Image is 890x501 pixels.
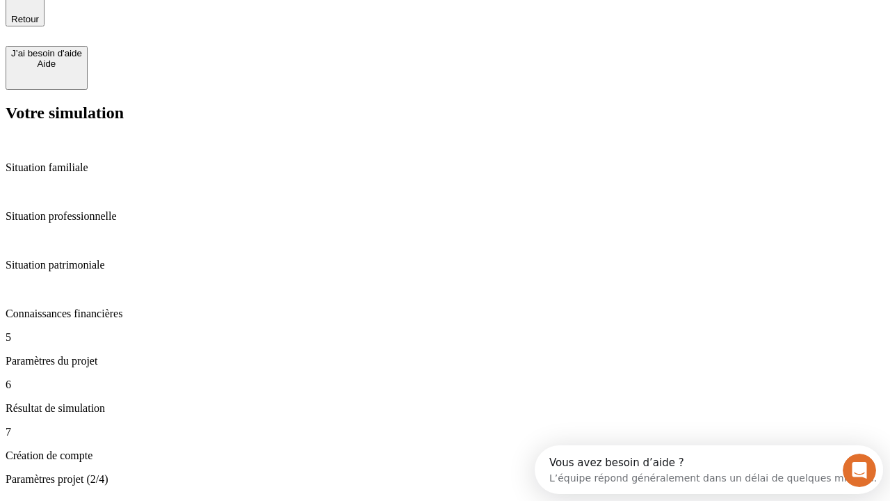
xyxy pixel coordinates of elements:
p: Paramètres du projet [6,355,884,367]
p: Situation patrimoniale [6,259,884,271]
p: Situation professionnelle [6,210,884,223]
p: 6 [6,379,884,391]
p: Création de compte [6,450,884,462]
p: 7 [6,426,884,438]
p: Connaissances financières [6,308,884,320]
p: Situation familiale [6,161,884,174]
div: L’équipe répond généralement dans un délai de quelques minutes. [15,23,342,38]
div: Vous avez besoin d’aide ? [15,12,342,23]
div: Ouvrir le Messenger Intercom [6,6,383,44]
p: Paramètres projet (2/4) [6,473,884,486]
iframe: Intercom live chat [843,454,876,487]
p: 5 [6,331,884,344]
iframe: Intercom live chat discovery launcher [535,445,883,494]
div: J’ai besoin d'aide [11,48,82,58]
button: J’ai besoin d'aideAide [6,46,88,90]
span: Retour [11,14,39,24]
h2: Votre simulation [6,104,884,122]
p: Résultat de simulation [6,402,884,415]
div: Aide [11,58,82,69]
